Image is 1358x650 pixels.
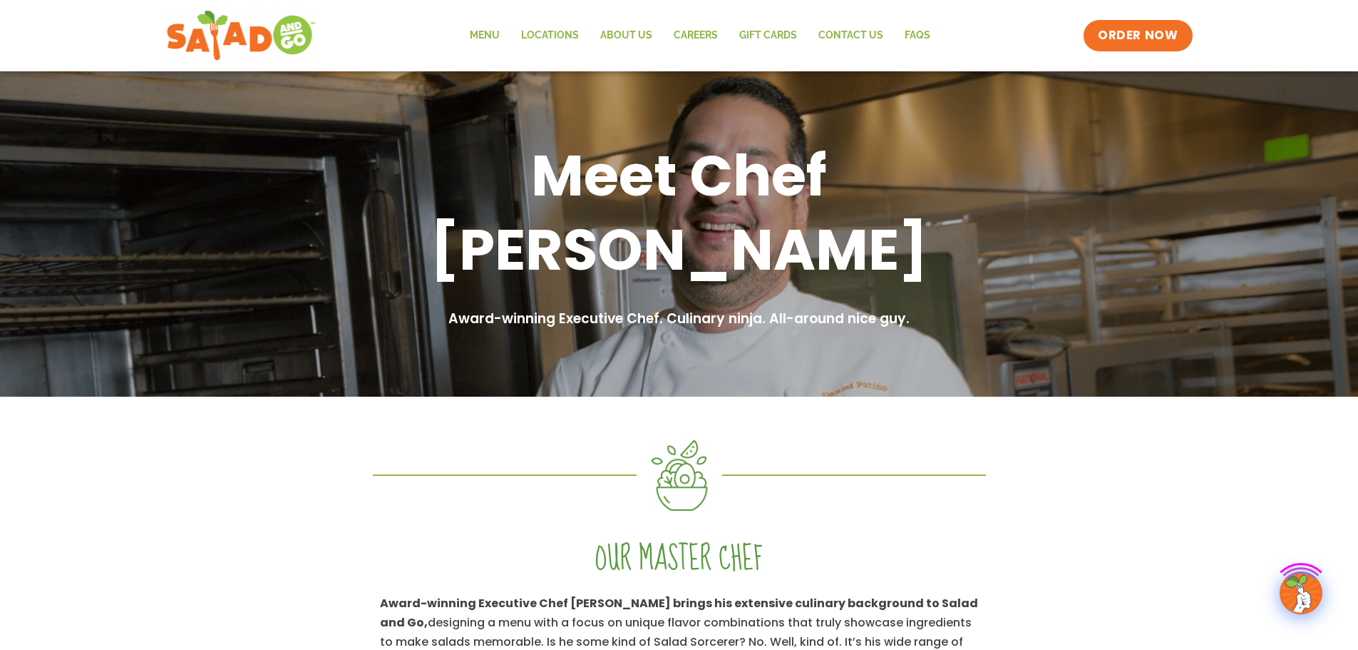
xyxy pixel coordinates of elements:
[459,19,510,52] a: Menu
[510,19,590,52] a: Locations
[380,595,978,631] strong: Award-winning Executive Chef [PERSON_NAME] brings his extensive culinary background to Salad and Go,
[459,19,941,52] nav: Menu
[808,19,894,52] a: Contact Us
[729,19,808,52] a: GIFT CARDS
[309,309,1050,330] h2: Award-winning Executive Chef. Culinary ninja. All-around nice guy.
[166,7,317,64] img: new-SAG-logo-768×292
[1084,20,1192,51] a: ORDER NOW
[309,138,1050,287] h1: Meet Chef [PERSON_NAME]
[380,539,979,579] h2: Our master chef
[651,440,708,511] img: Asset 4@2x
[1098,27,1178,44] span: ORDER NOW
[894,19,941,52] a: FAQs
[590,19,663,52] a: About Us
[663,19,729,52] a: Careers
